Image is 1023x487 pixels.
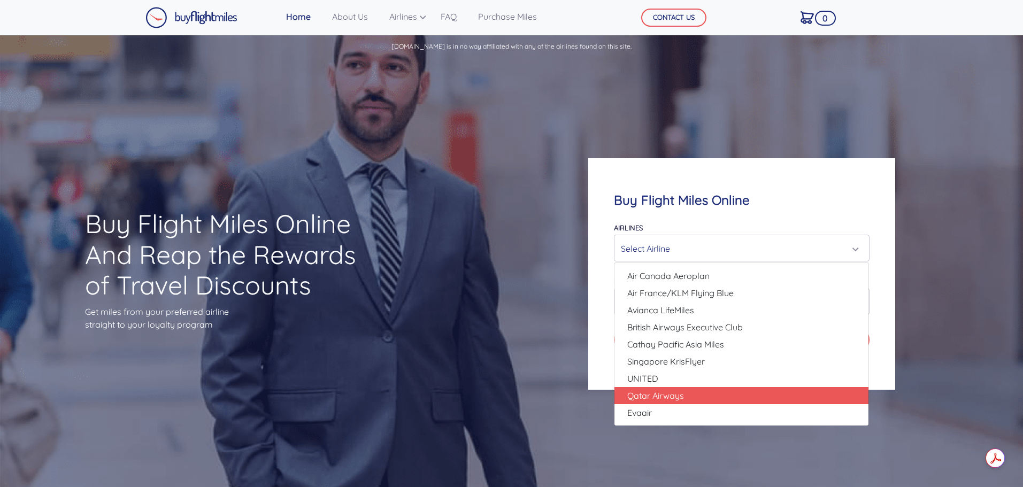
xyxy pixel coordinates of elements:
[385,6,424,27] a: Airlines
[621,238,856,259] div: Select Airline
[328,6,372,27] a: About Us
[627,304,694,316] span: Avianca LifeMiles
[474,6,541,27] a: Purchase Miles
[282,6,315,27] a: Home
[627,338,724,351] span: Cathay Pacific Asia Miles
[145,7,237,28] img: Buy Flight Miles Logo
[85,305,375,331] p: Get miles from your preferred airline straight to your loyalty program
[627,287,734,299] span: Air France/KLM Flying Blue
[627,406,652,419] span: Evaair
[627,355,705,368] span: Singapore KrisFlyer
[627,389,684,402] span: Qatar Airways
[614,235,869,261] button: Select Airline
[641,9,706,27] button: CONTACT US
[627,372,658,385] span: UNITED
[614,223,643,232] label: Airlines
[627,321,743,334] span: British Airways Executive Club
[796,6,818,28] a: 0
[145,4,237,31] a: Buy Flight Miles Logo
[85,208,375,301] h1: Buy Flight Miles Online And Reap the Rewards of Travel Discounts
[614,192,869,208] h4: Buy Flight Miles Online
[815,11,836,26] span: 0
[801,11,814,24] img: Cart
[436,6,461,27] a: FAQ
[627,269,710,282] span: Air Canada Aeroplan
